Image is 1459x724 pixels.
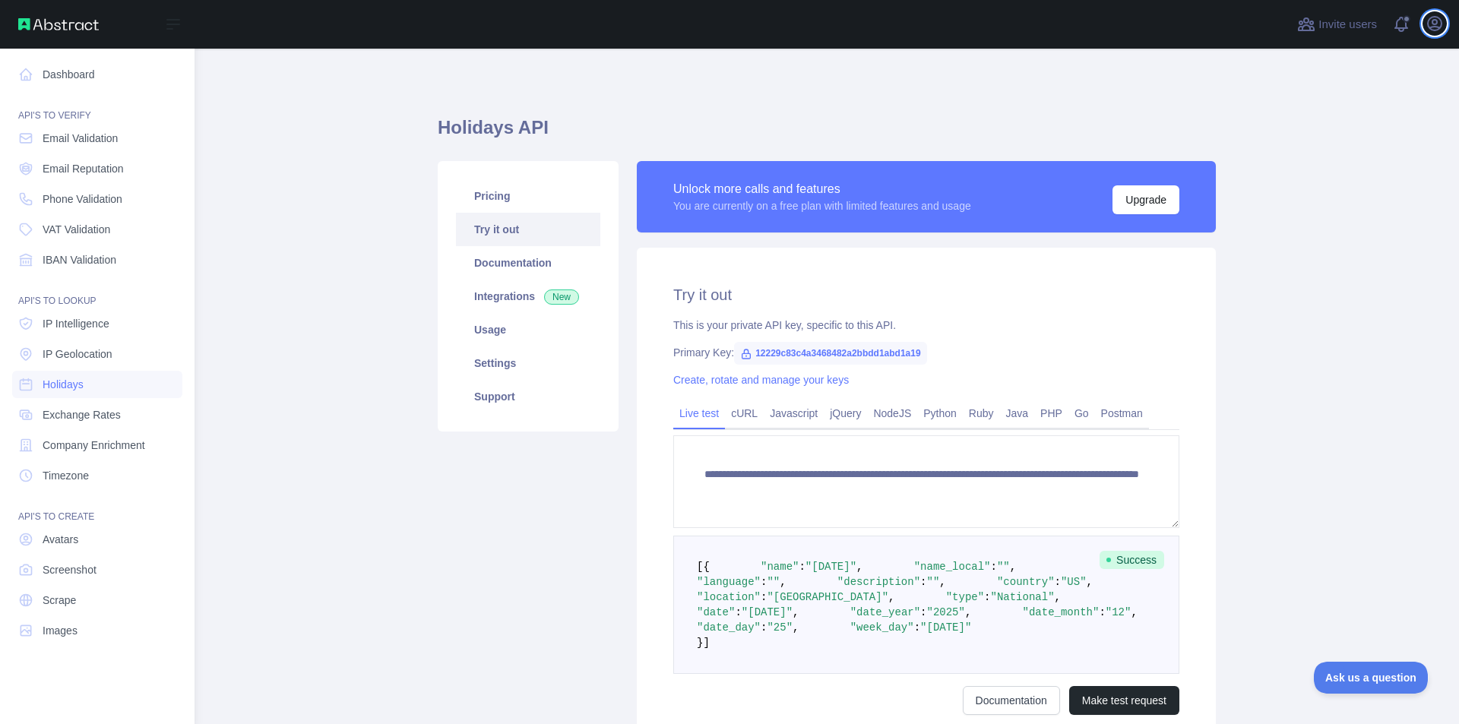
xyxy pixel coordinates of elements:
span: "date_month" [1023,606,1100,618]
span: Success [1100,551,1164,569]
span: "type" [946,591,984,603]
div: Unlock more calls and features [673,180,971,198]
a: IP Intelligence [12,310,182,337]
span: : [920,576,926,588]
span: , [965,606,971,618]
span: "" [926,576,939,588]
span: , [793,621,799,634]
span: "" [997,561,1010,573]
span: Email Validation [43,131,118,146]
span: ] [703,637,709,649]
div: API'S TO VERIFY [12,91,182,122]
span: : [761,576,767,588]
span: Email Reputation [43,161,124,176]
a: Settings [456,346,600,380]
button: Upgrade [1112,185,1179,214]
span: : [761,591,767,603]
span: "" [767,576,780,588]
span: "location" [697,591,761,603]
a: Screenshot [12,556,182,583]
span: Images [43,623,78,638]
span: "week_day" [850,621,914,634]
div: You are currently on a free plan with limited features and usage [673,198,971,213]
span: "[DATE]" [920,621,971,634]
button: Invite users [1294,12,1380,36]
span: New [544,289,579,305]
span: : [799,561,805,573]
a: Postman [1095,401,1149,425]
span: , [939,576,945,588]
span: , [888,591,894,603]
a: Python [917,401,963,425]
a: Exchange Rates [12,401,182,428]
a: Dashboard [12,61,182,88]
span: { [703,561,709,573]
a: Avatars [12,526,182,553]
span: Timezone [43,468,89,483]
span: "name_local" [914,561,991,573]
span: , [1055,591,1061,603]
span: Phone Validation [43,191,122,207]
span: IBAN Validation [43,252,116,267]
span: IP Intelligence [43,316,109,331]
span: : [761,621,767,634]
div: Primary Key: [673,345,1179,360]
a: Support [456,380,600,413]
span: : [735,606,741,618]
span: Exchange Rates [43,407,121,422]
span: Company Enrichment [43,438,145,453]
span: IP Geolocation [43,346,112,362]
a: VAT Validation [12,216,182,243]
span: Holidays [43,377,84,392]
span: "country" [997,576,1055,588]
a: Documentation [456,246,600,280]
span: 12229c83c4a3468482a2bbdd1abd1a19 [734,342,927,365]
button: Make test request [1069,686,1179,715]
a: PHP [1034,401,1068,425]
a: Try it out [456,213,600,246]
a: jQuery [824,401,867,425]
div: API'S TO LOOKUP [12,277,182,307]
span: : [920,606,926,618]
div: API'S TO CREATE [12,492,182,523]
span: , [1010,561,1016,573]
span: "National" [991,591,1055,603]
span: "date" [697,606,735,618]
span: "US" [1061,576,1087,588]
span: Screenshot [43,562,97,577]
span: , [1087,576,1093,588]
iframe: Toggle Customer Support [1314,662,1429,694]
a: Pricing [456,179,600,213]
a: Company Enrichment [12,432,182,459]
span: "description" [837,576,920,588]
a: Documentation [963,686,1060,715]
span: : [984,591,990,603]
a: Usage [456,313,600,346]
span: "name" [761,561,799,573]
span: "12" [1106,606,1131,618]
div: This is your private API key, specific to this API. [673,318,1179,333]
span: "date_day" [697,621,761,634]
span: : [1055,576,1061,588]
span: , [1131,606,1137,618]
a: Phone Validation [12,185,182,213]
span: : [1099,606,1105,618]
span: } [697,637,703,649]
a: Go [1068,401,1095,425]
a: Integrations New [456,280,600,313]
span: Invite users [1318,16,1377,33]
span: "[GEOGRAPHIC_DATA]" [767,591,888,603]
a: IP Geolocation [12,340,182,368]
span: "2025" [927,606,965,618]
h2: Try it out [673,284,1179,305]
a: IBAN Validation [12,246,182,273]
span: "[DATE]" [805,561,856,573]
a: Images [12,617,182,644]
h1: Holidays API [438,115,1216,152]
span: , [780,576,786,588]
a: Email Reputation [12,155,182,182]
span: [ [697,561,703,573]
span: "25" [767,621,793,634]
a: Create, rotate and manage your keys [673,374,849,386]
a: Live test [673,401,725,425]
